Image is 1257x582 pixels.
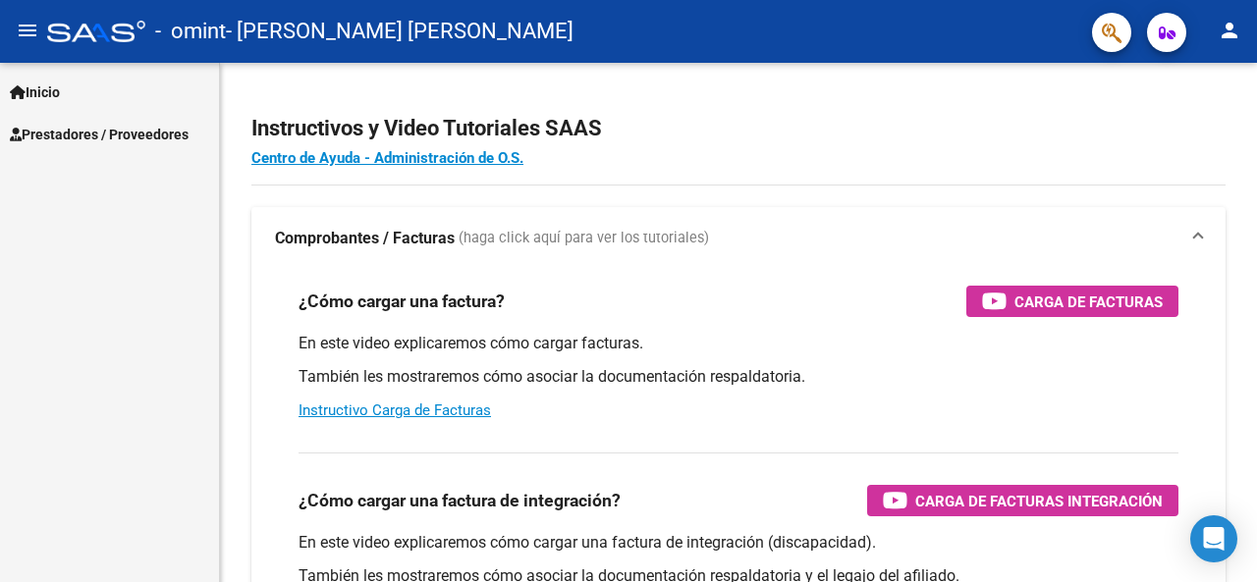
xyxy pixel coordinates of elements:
[299,333,1178,354] p: En este video explicaremos cómo cargar facturas.
[1190,515,1237,562] div: Open Intercom Messenger
[299,288,505,315] h3: ¿Cómo cargar una factura?
[299,401,491,419] a: Instructivo Carga de Facturas
[966,286,1178,317] button: Carga de Facturas
[226,10,574,53] span: - [PERSON_NAME] [PERSON_NAME]
[251,207,1226,270] mat-expansion-panel-header: Comprobantes / Facturas (haga click aquí para ver los tutoriales)
[251,110,1226,147] h2: Instructivos y Video Tutoriales SAAS
[10,81,60,103] span: Inicio
[155,10,226,53] span: - omint
[275,228,455,249] strong: Comprobantes / Facturas
[867,485,1178,516] button: Carga de Facturas Integración
[459,228,709,249] span: (haga click aquí para ver los tutoriales)
[16,19,39,42] mat-icon: menu
[299,532,1178,554] p: En este video explicaremos cómo cargar una factura de integración (discapacidad).
[1014,290,1163,314] span: Carga de Facturas
[251,149,523,167] a: Centro de Ayuda - Administración de O.S.
[915,489,1163,513] span: Carga de Facturas Integración
[299,366,1178,388] p: También les mostraremos cómo asociar la documentación respaldatoria.
[299,487,621,514] h3: ¿Cómo cargar una factura de integración?
[10,124,189,145] span: Prestadores / Proveedores
[1218,19,1241,42] mat-icon: person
